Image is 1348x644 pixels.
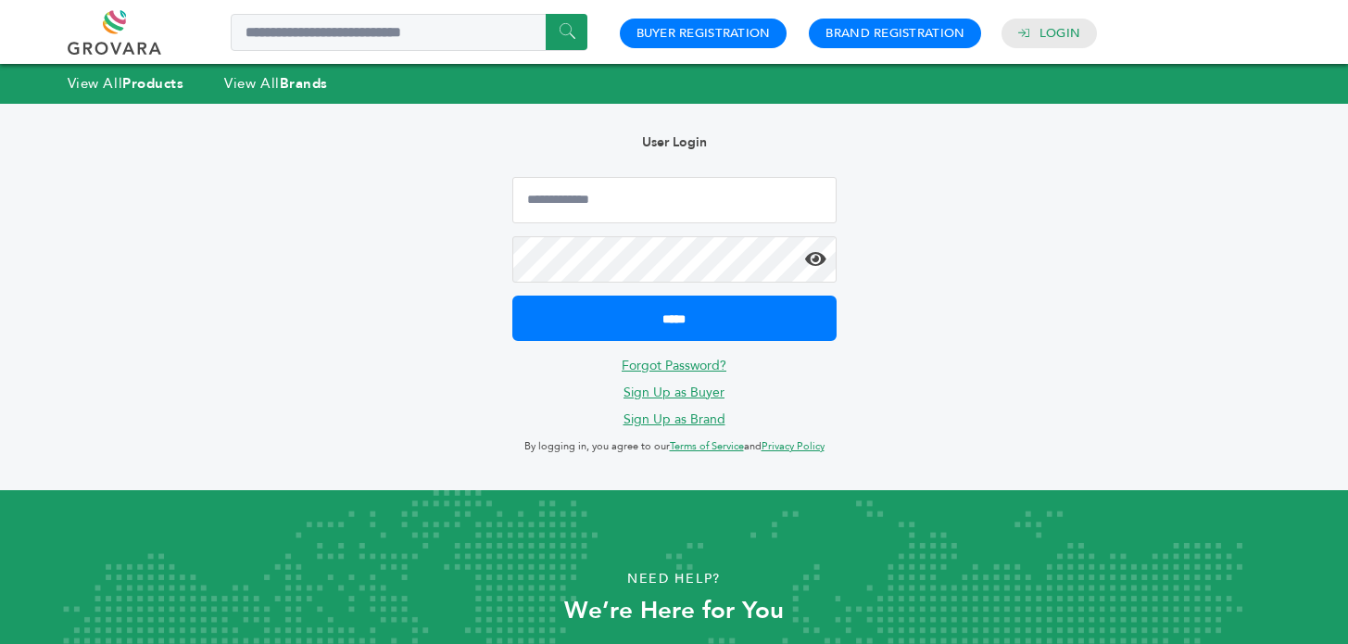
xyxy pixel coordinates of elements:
strong: Brands [280,74,328,93]
p: By logging in, you agree to our and [512,436,837,458]
a: Sign Up as Brand [624,410,725,428]
strong: Products [122,74,183,93]
a: Terms of Service [670,439,744,453]
input: Email Address [512,177,837,223]
input: Password [512,236,837,283]
input: Search a product or brand... [231,14,587,51]
a: View AllBrands [224,74,328,93]
a: View AllProducts [68,74,184,93]
p: Need Help? [68,565,1281,593]
a: Login [1039,25,1080,42]
a: Brand Registration [825,25,964,42]
b: User Login [642,133,707,151]
strong: We’re Here for You [564,594,784,627]
a: Buyer Registration [636,25,771,42]
a: Sign Up as Buyer [624,384,724,401]
a: Privacy Policy [762,439,825,453]
a: Forgot Password? [622,357,726,374]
